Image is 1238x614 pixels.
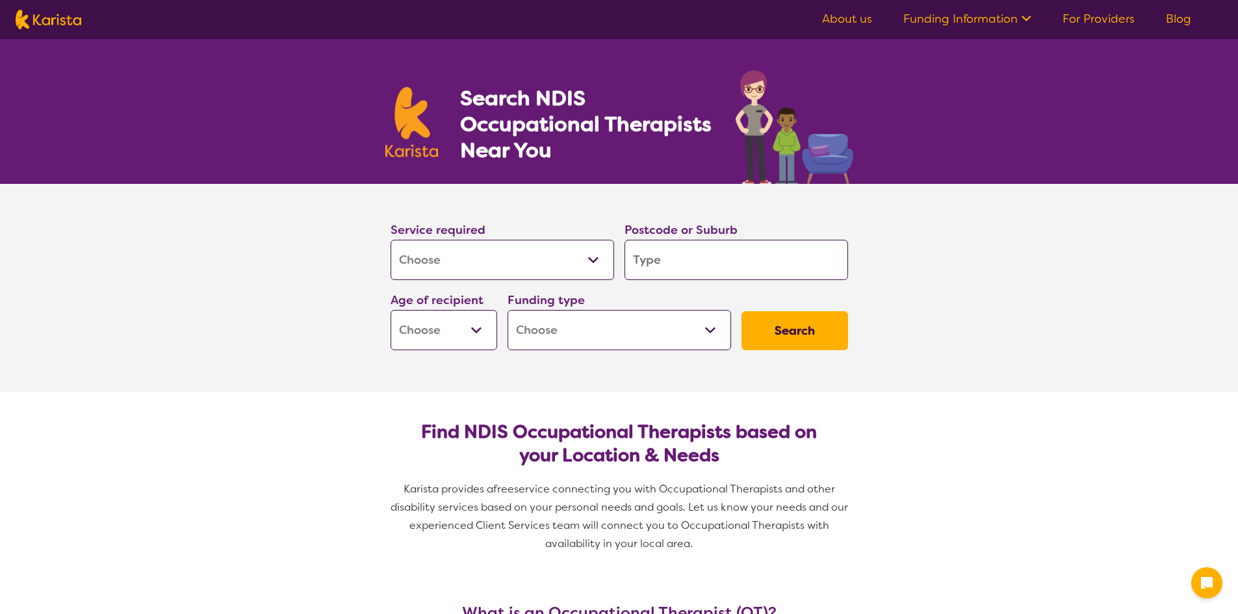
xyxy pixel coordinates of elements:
label: Postcode or Suburb [625,222,738,238]
img: occupational-therapy [736,70,853,184]
input: Type [625,240,848,280]
a: For Providers [1063,11,1135,27]
img: Karista logo [16,10,81,29]
button: Search [742,311,848,350]
a: Blog [1166,11,1191,27]
label: Age of recipient [391,292,484,308]
h2: Find NDIS Occupational Therapists based on your Location & Needs [401,420,838,467]
h1: Search NDIS Occupational Therapists Near You [460,85,713,163]
img: Karista logo [385,87,439,157]
a: About us [822,11,872,27]
label: Funding type [508,292,585,308]
span: Karista provides a [404,482,493,496]
a: Funding Information [903,11,1031,27]
span: service connecting you with Occupational Therapists and other disability services based on your p... [391,482,851,550]
label: Service required [391,222,485,238]
span: free [493,482,514,496]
